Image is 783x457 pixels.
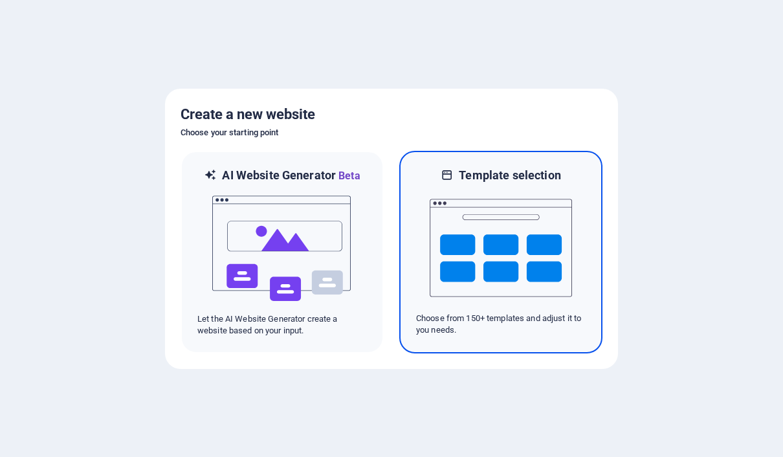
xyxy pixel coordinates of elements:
[181,125,602,140] h6: Choose your starting point
[211,184,353,313] img: ai
[181,104,602,125] h5: Create a new website
[336,170,360,182] span: Beta
[459,168,560,183] h6: Template selection
[181,151,384,353] div: AI Website GeneratorBetaaiLet the AI Website Generator create a website based on your input.
[399,151,602,353] div: Template selectionChoose from 150+ templates and adjust it to you needs.
[197,313,367,337] p: Let the AI Website Generator create a website based on your input.
[222,168,360,184] h6: AI Website Generator
[416,313,586,336] p: Choose from 150+ templates and adjust it to you needs.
